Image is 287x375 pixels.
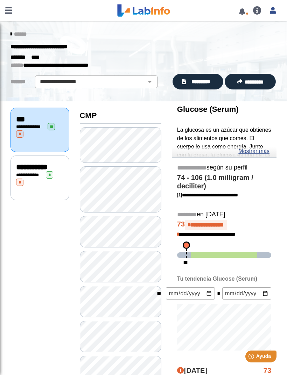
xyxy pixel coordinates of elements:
[177,105,239,114] b: Glucose (Serum)
[166,287,215,300] input: mm/dd/yyyy
[177,126,271,251] p: La glucosa es un azúcar que obtienes de los alimentos que comes. El cuerpo lo usa como energía. J...
[238,147,269,156] a: Mostrar más
[177,220,271,230] h4: 73
[80,111,97,120] b: CMP
[177,367,207,375] h4: [DATE]
[177,276,257,282] b: Tu tendencia Glucose (Serum)
[177,174,271,190] h4: 74 - 106 (1.0 milligram / deciliter)
[177,211,271,219] h5: en [DATE]
[177,164,271,172] h5: según su perfil
[264,367,271,375] h4: 73
[177,192,238,197] a: [1]
[222,287,271,300] input: mm/dd/yyyy
[225,348,279,367] iframe: Help widget launcher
